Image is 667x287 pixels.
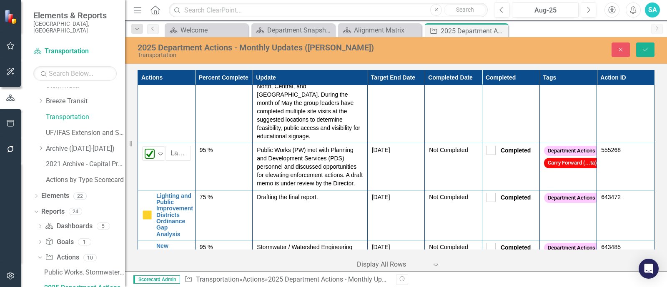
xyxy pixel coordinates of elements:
[200,146,248,154] div: 95 %
[372,194,390,200] span: [DATE]
[83,254,97,261] div: 10
[46,175,125,185] a: Actions by Type Scorecard
[138,43,424,52] div: 2025 Department Actions - Monthly Updates ([PERSON_NAME])
[145,149,155,159] img: Completed
[340,25,419,35] a: Alignment Matrix
[41,207,65,217] a: Reports
[257,39,363,140] p: On [DATE] the group met via Teams to determine BMP example potential locations and these suggesti...
[429,146,478,154] div: Not Completed
[169,3,488,17] input: Search ClearPoint...
[133,275,180,284] span: Scorecard Admin
[601,146,650,154] div: 555268
[46,128,125,138] a: UF/IFAS Extension and Sustainability
[45,237,73,247] a: Goals
[73,192,87,200] div: 22
[253,25,333,35] a: Department Snapshot
[42,265,125,279] a: Public Works, Stormwater Actions
[639,259,659,279] div: Open Intercom Messenger
[601,243,650,251] div: 643485
[372,147,390,153] span: [DATE]
[441,26,506,36] div: 2025 Department Actions - Monthly Updates ([PERSON_NAME])
[41,191,69,201] a: Elements
[544,243,599,253] span: Department Actions
[45,222,92,231] a: Dashboards
[544,158,601,168] span: Carry Forward (...ta)
[515,5,576,15] div: Aug-25
[268,275,454,283] div: 2025 Department Actions - Monthly Updates ([PERSON_NAME])
[512,2,579,17] button: Aug-25
[444,4,486,16] button: Search
[645,2,660,17] button: SA
[544,193,599,203] span: Department Actions
[4,9,19,24] img: ClearPoint Strategy
[46,112,125,122] a: Transportation
[97,223,110,230] div: 5
[267,25,333,35] div: Department Snapshot
[45,253,79,262] a: Actions
[181,25,246,35] div: Welcome
[33,47,117,56] a: Transportation
[46,97,125,106] a: Breeze Transit
[429,193,478,201] div: Not Completed
[165,146,191,161] input: Name
[138,52,424,58] div: Transportation
[33,66,117,81] input: Search Below...
[78,238,91,245] div: 1
[601,193,650,201] div: 643472
[429,243,478,251] div: Not Completed
[69,208,82,215] div: 24
[184,275,390,285] div: » »
[33,10,117,20] span: Elements & Reports
[354,25,419,35] div: Alignment Matrix
[200,193,248,201] div: 75 %
[46,160,125,169] a: 2021 Archive - Capital Projects
[257,146,363,187] p: Public Works (PW) met with Planning and Development Services (PDS) personnel and discussed opport...
[196,275,239,283] a: Transportation
[44,269,125,276] div: Public Works, Stormwater Actions
[156,193,193,238] a: Lighting and Public Improvement Districts Ordinance Gap Analysis
[142,210,152,220] img: Caution
[257,193,363,201] p: Drafting the final report.
[243,275,265,283] a: Actions
[33,20,117,34] small: [GEOGRAPHIC_DATA], [GEOGRAPHIC_DATA]
[544,146,599,156] span: Department Actions
[200,243,248,251] div: 95 %
[167,25,246,35] a: Welcome
[156,243,191,269] a: New Statewide Stormwater Rule
[372,244,390,250] span: [DATE]
[46,144,125,154] a: Archive ([DATE]-[DATE])
[456,6,474,13] span: Search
